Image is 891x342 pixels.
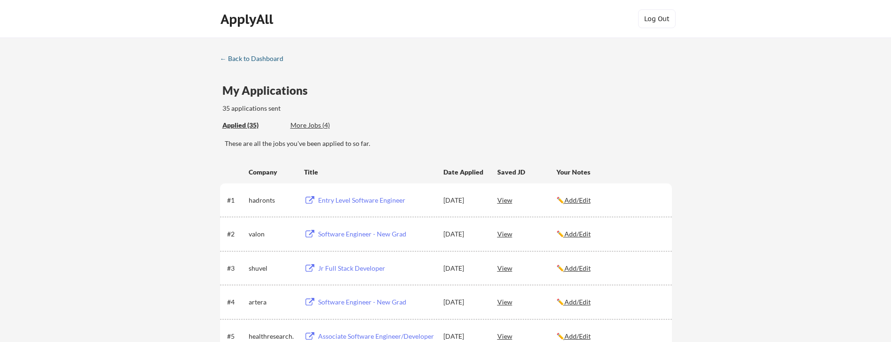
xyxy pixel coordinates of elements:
[225,139,672,148] div: These are all the jobs you've been applied to so far.
[443,264,485,273] div: [DATE]
[443,167,485,177] div: Date Applied
[497,259,556,276] div: View
[556,196,663,205] div: ✏️
[443,297,485,307] div: [DATE]
[443,332,485,341] div: [DATE]
[227,297,245,307] div: #4
[220,55,290,64] a: ← Back to Dashboard
[443,229,485,239] div: [DATE]
[497,225,556,242] div: View
[290,121,359,130] div: More Jobs (4)
[318,332,434,341] div: Associate Software Engineer/Developer
[564,298,591,306] u: Add/Edit
[564,264,591,272] u: Add/Edit
[556,264,663,273] div: ✏️
[556,297,663,307] div: ✏️
[249,196,296,205] div: hadronts
[556,167,663,177] div: Your Notes
[249,297,296,307] div: artera
[222,121,283,130] div: Applied (35)
[318,229,434,239] div: Software Engineer - New Grad
[318,196,434,205] div: Entry Level Software Engineer
[227,332,245,341] div: #5
[222,85,315,96] div: My Applications
[318,264,434,273] div: Jr Full Stack Developer
[564,332,591,340] u: Add/Edit
[497,191,556,208] div: View
[249,264,296,273] div: shuvel
[638,9,676,28] button: Log Out
[227,196,245,205] div: #1
[227,229,245,239] div: #2
[249,229,296,239] div: valon
[443,196,485,205] div: [DATE]
[220,55,290,62] div: ← Back to Dashboard
[249,167,296,177] div: Company
[290,121,359,130] div: These are job applications we think you'd be a good fit for, but couldn't apply you to automatica...
[556,332,663,341] div: ✏️
[564,196,591,204] u: Add/Edit
[227,264,245,273] div: #3
[497,293,556,310] div: View
[222,104,404,113] div: 35 applications sent
[304,167,434,177] div: Title
[564,230,591,238] u: Add/Edit
[497,163,556,180] div: Saved JD
[222,121,283,130] div: These are all the jobs you've been applied to so far.
[318,297,434,307] div: Software Engineer - New Grad
[556,229,663,239] div: ✏️
[221,11,276,27] div: ApplyAll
